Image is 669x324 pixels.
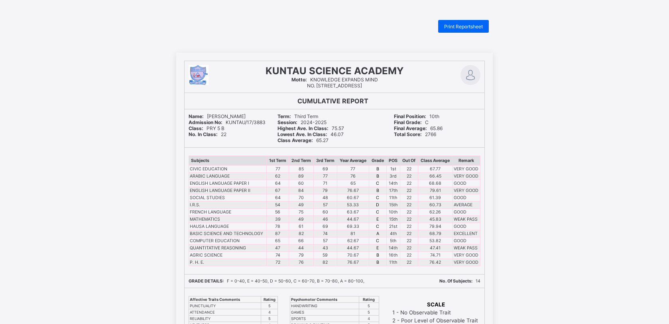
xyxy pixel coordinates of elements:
span: C [394,119,429,125]
td: VERY GOOD [453,166,480,173]
td: 10th [386,209,400,216]
td: 85 [289,166,313,173]
td: EXCELLENT [453,230,480,237]
td: 22 [400,166,418,173]
td: GOOD [453,223,480,230]
td: 5 [261,303,278,309]
td: 44.67 [337,245,369,252]
td: 77 [313,173,337,180]
td: 68.68 [418,180,453,187]
td: 16th [386,252,400,259]
td: ENGLISH LANGUAGE PAPER I [189,180,267,187]
td: FRENCH LANGUAGE [189,209,267,216]
td: 65 [337,180,369,187]
span: [PERSON_NAME] [189,113,246,119]
td: 79.61 [418,187,453,194]
td: 70 [289,194,313,202]
td: 82 [313,259,337,266]
th: Out Of [400,156,418,166]
td: 14th [386,180,400,187]
td: 68.79 [418,230,453,237]
td: 61 [289,223,313,230]
span: 65.27 [277,137,329,143]
td: 72 [267,259,289,266]
td: 76 [337,173,369,180]
td: 60 [289,180,313,187]
span: PRY 5 B [189,125,224,131]
td: 17th [386,187,400,194]
td: GAMES [290,309,359,316]
td: 79.94 [418,223,453,230]
td: 15th [386,202,400,209]
td: 11th [386,194,400,202]
td: 4th [386,230,400,237]
td: 74.71 [418,252,453,259]
td: 4 [359,316,379,322]
td: C [369,180,386,187]
td: 76.67 [337,259,369,266]
span: NO. [STREET_ADDRESS] [307,83,362,89]
td: B [369,173,386,180]
span: 2766 [394,131,436,137]
td: 5th [386,237,400,245]
td: 69 [313,166,337,173]
td: 65 [267,237,289,245]
td: D [369,202,386,209]
td: 60 [313,209,337,216]
td: 39 [267,216,289,223]
td: B [369,187,386,194]
td: 54 [267,202,289,209]
td: 15th [386,216,400,223]
td: 1 - No Observable Trait [392,309,480,316]
td: 82 [289,230,313,237]
td: B [369,259,386,266]
th: Affective Traits Comments [189,296,261,303]
td: 74 [267,252,289,259]
td: ENGLISH LANGUAGE PAPER II [189,187,267,194]
td: 74 [313,230,337,237]
td: 76.42 [418,259,453,266]
td: ATTENDANCE [189,309,261,316]
th: SCALE [392,301,480,308]
td: 47.41 [418,245,453,252]
span: 14 [439,279,480,284]
td: 22 [400,173,418,180]
td: GOOD [453,237,480,245]
th: Year Average [337,156,369,166]
td: 69.33 [337,223,369,230]
b: GRADE DETAILS: [189,279,224,284]
td: VERY GOOD [453,187,480,194]
td: 22 [400,187,418,194]
b: Final Position: [394,113,426,119]
b: Motto: [291,77,307,83]
td: 70.67 [337,252,369,259]
span: 75.57 [277,125,344,131]
td: 47 [267,245,289,252]
td: 14th [386,245,400,252]
td: 43 [313,245,337,252]
td: 56 [267,209,289,216]
td: 78 [267,223,289,230]
td: 89 [289,173,313,180]
td: GOOD [453,194,480,202]
td: SOCIAL STUDIES [189,194,267,202]
b: CUMULATIVE REPORT [297,97,368,105]
b: Class Average: [277,137,313,143]
th: Psychomotor Comments [290,296,359,303]
td: 44 [289,245,313,252]
span: 10th [394,113,439,119]
th: 3rd Term [313,156,337,166]
td: 61.39 [418,194,453,202]
span: 2024-2025 [277,119,327,125]
td: 49 [289,216,313,223]
td: C [369,237,386,245]
b: Session: [277,119,297,125]
b: Admission No: [189,119,222,125]
th: Rating [261,296,278,303]
td: C [369,194,386,202]
td: 5 [359,309,379,316]
b: Final Grade: [394,119,422,125]
td: 75 [289,209,313,216]
td: 46 [313,216,337,223]
td: 76 [289,259,313,266]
